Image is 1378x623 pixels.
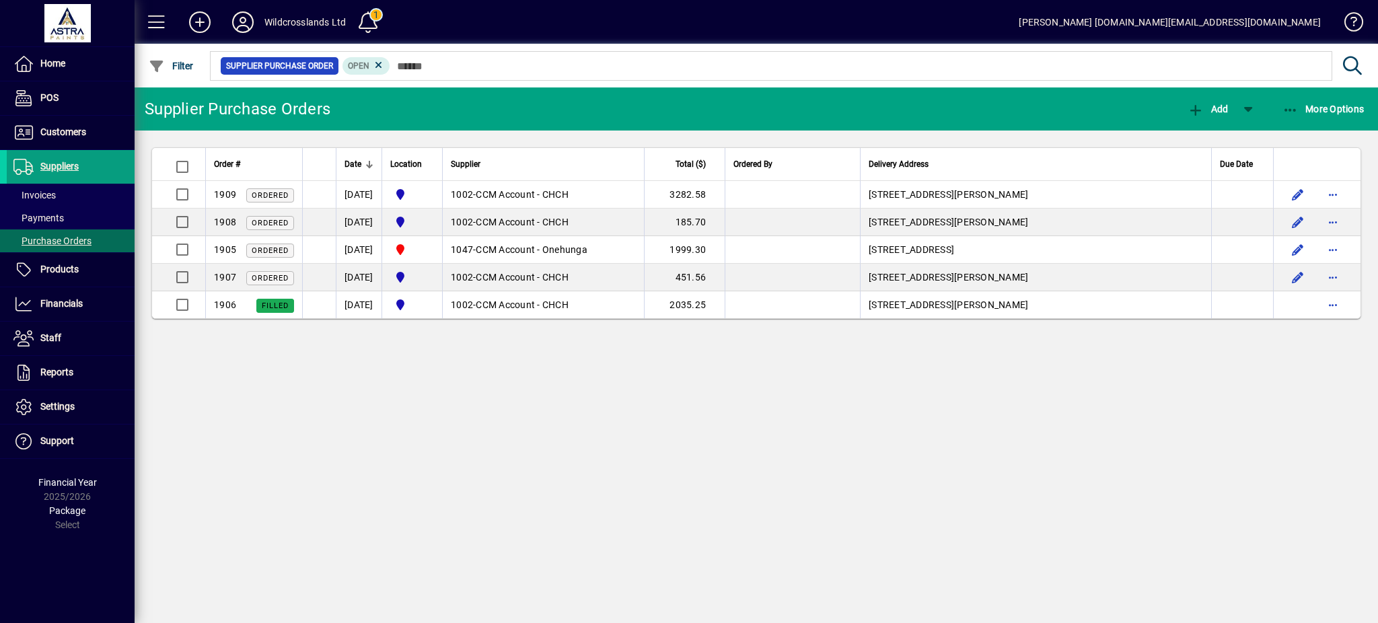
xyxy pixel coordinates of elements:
[7,287,135,321] a: Financials
[1334,3,1361,46] a: Knowledge Base
[644,264,725,291] td: 451.56
[1220,157,1253,172] span: Due Date
[336,181,382,209] td: [DATE]
[214,244,236,255] span: 1905
[252,274,289,283] span: Ordered
[40,367,73,377] span: Reports
[226,59,333,73] span: Supplier Purchase Order
[214,157,294,172] div: Order #
[442,264,644,291] td: -
[348,61,369,71] span: Open
[644,291,725,318] td: 2035.25
[733,157,772,172] span: Ordered By
[442,181,644,209] td: -
[476,189,569,200] span: CCM Account - CHCH
[7,207,135,229] a: Payments
[442,236,644,264] td: -
[451,244,473,255] span: 1047
[7,390,135,424] a: Settings
[7,253,135,287] a: Products
[252,219,289,227] span: Ordered
[13,235,92,246] span: Purchase Orders
[214,189,236,200] span: 1909
[390,186,434,203] span: Christchurch
[40,161,79,172] span: Suppliers
[40,92,59,103] span: POS
[336,264,382,291] td: [DATE]
[451,272,473,283] span: 1002
[860,236,1211,264] td: [STREET_ADDRESS]
[264,11,346,33] div: Wildcrosslands Ltd
[390,157,434,172] div: Location
[38,477,97,488] span: Financial Year
[1322,239,1344,260] button: More options
[178,10,221,34] button: Add
[149,61,194,71] span: Filter
[7,184,135,207] a: Invoices
[644,181,725,209] td: 3282.58
[1287,184,1309,205] button: Edit
[451,189,473,200] span: 1002
[390,242,434,258] span: Onehunga
[13,190,56,200] span: Invoices
[252,246,289,255] span: Ordered
[336,291,382,318] td: [DATE]
[1287,211,1309,233] button: Edit
[1279,97,1368,121] button: More Options
[221,10,264,34] button: Profile
[476,244,587,255] span: CCM Account - Onehunga
[476,299,569,310] span: CCM Account - CHCH
[451,299,473,310] span: 1002
[342,57,390,75] mat-chip: Completion Status: Open
[1184,97,1231,121] button: Add
[7,356,135,390] a: Reports
[442,209,644,236] td: -
[40,332,61,343] span: Staff
[7,229,135,252] a: Purchase Orders
[49,505,85,516] span: Package
[451,157,480,172] span: Supplier
[860,181,1211,209] td: [STREET_ADDRESS][PERSON_NAME]
[1188,104,1228,114] span: Add
[7,81,135,115] a: POS
[145,98,330,120] div: Supplier Purchase Orders
[145,54,197,78] button: Filter
[653,157,718,172] div: Total ($)
[40,58,65,69] span: Home
[1220,157,1265,172] div: Due Date
[1287,266,1309,288] button: Edit
[451,157,636,172] div: Supplier
[252,191,289,200] span: Ordered
[676,157,706,172] span: Total ($)
[1282,104,1365,114] span: More Options
[336,236,382,264] td: [DATE]
[214,217,236,227] span: 1908
[451,217,473,227] span: 1002
[214,157,240,172] span: Order #
[40,298,83,309] span: Financials
[1322,211,1344,233] button: More options
[214,299,236,310] span: 1906
[733,157,852,172] div: Ordered By
[1287,239,1309,260] button: Edit
[40,126,86,137] span: Customers
[1322,294,1344,316] button: More options
[390,269,434,285] span: Christchurch
[476,272,569,283] span: CCM Account - CHCH
[344,157,361,172] span: Date
[860,291,1211,318] td: [STREET_ADDRESS][PERSON_NAME]
[442,291,644,318] td: -
[869,157,929,172] span: Delivery Address
[336,209,382,236] td: [DATE]
[860,264,1211,291] td: [STREET_ADDRESS][PERSON_NAME]
[860,209,1211,236] td: [STREET_ADDRESS][PERSON_NAME]
[644,209,725,236] td: 185.70
[390,214,434,230] span: Christchurch
[40,435,74,446] span: Support
[7,322,135,355] a: Staff
[390,297,434,313] span: Christchurch
[1019,11,1321,33] div: [PERSON_NAME] [DOMAIN_NAME][EMAIL_ADDRESS][DOMAIN_NAME]
[214,272,236,283] span: 1907
[644,236,725,264] td: 1999.30
[1322,184,1344,205] button: More options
